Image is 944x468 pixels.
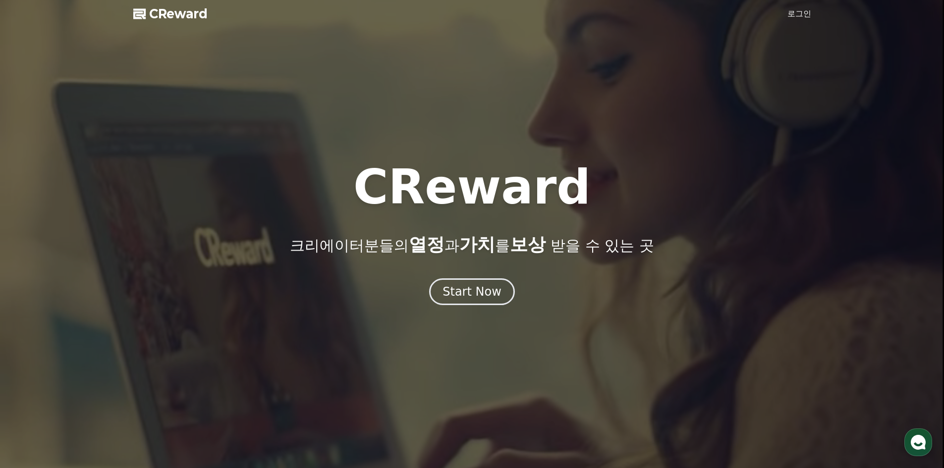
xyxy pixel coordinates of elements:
span: 가치 [459,234,495,255]
a: 대화 [65,314,128,339]
span: CReward [149,6,208,22]
a: Start Now [429,288,515,298]
button: Start Now [429,278,515,305]
a: 홈 [3,314,65,339]
a: CReward [133,6,208,22]
span: 설정 [153,329,165,337]
span: 보상 [510,234,546,255]
span: 홈 [31,329,37,337]
span: 대화 [91,329,103,337]
p: 크리에이터분들의 과 를 받을 수 있는 곳 [290,235,654,255]
a: 설정 [128,314,190,339]
div: Start Now [443,284,501,300]
span: 열정 [409,234,444,255]
a: 로그인 [787,8,811,20]
h1: CReward [353,163,591,211]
